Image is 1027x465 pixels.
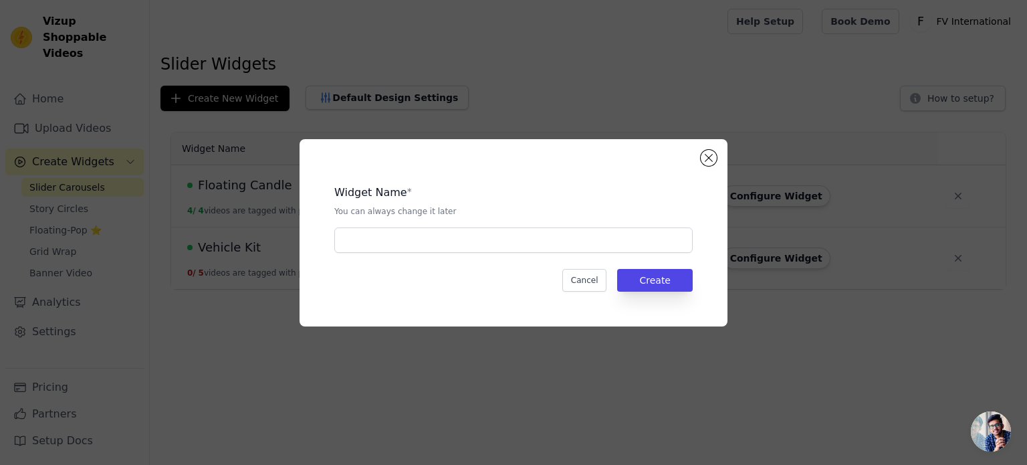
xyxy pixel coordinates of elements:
[334,185,407,201] legend: Widget Name
[701,150,717,166] button: Close modal
[971,411,1011,452] div: Open chat
[562,269,607,292] button: Cancel
[334,206,693,217] p: You can always change it later
[617,269,693,292] button: Create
